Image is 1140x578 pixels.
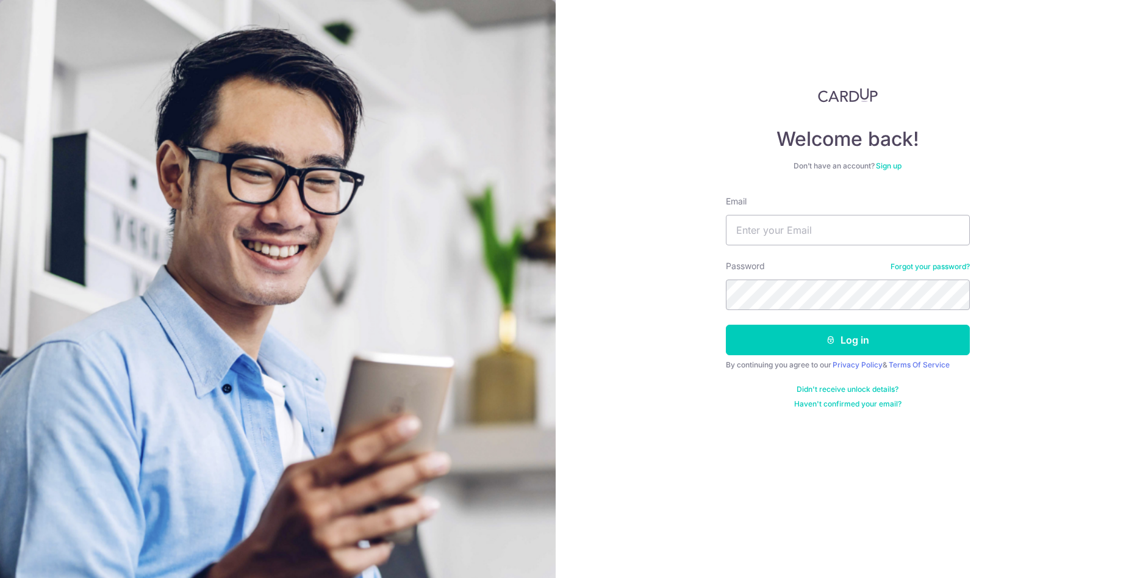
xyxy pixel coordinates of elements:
[726,360,970,370] div: By continuing you agree to our &
[726,215,970,245] input: Enter your Email
[797,385,898,394] a: Didn't receive unlock details?
[889,360,950,369] a: Terms Of Service
[876,161,902,170] a: Sign up
[726,127,970,151] h4: Welcome back!
[833,360,883,369] a: Privacy Policy
[726,195,747,208] label: Email
[726,161,970,171] div: Don’t have an account?
[726,325,970,355] button: Log in
[818,88,878,103] img: CardUp Logo
[891,262,970,272] a: Forgot your password?
[794,399,902,409] a: Haven't confirmed your email?
[726,260,765,272] label: Password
